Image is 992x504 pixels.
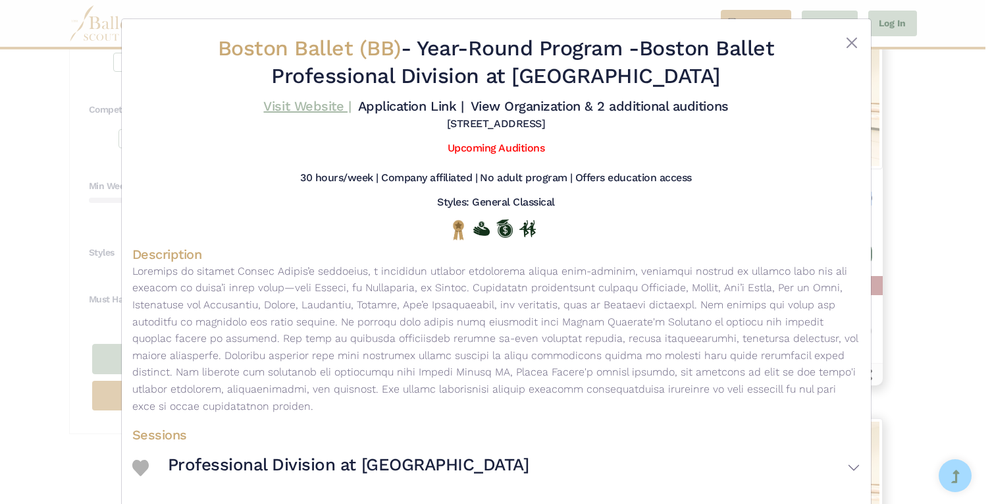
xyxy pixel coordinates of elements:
p: Loremips do sitamet Consec Adipis’e seddoeius, t incididun utlabor etdolorema aliqua enim-adminim... [132,263,860,414]
img: Heart [132,460,149,476]
a: Visit Website | [263,98,351,114]
h5: Styles: General Classical [437,196,555,210]
a: View Organization & 2 additional auditions [471,98,729,114]
button: Professional Division at [GEOGRAPHIC_DATA] [168,449,860,487]
button: Close [844,35,860,51]
a: Upcoming Auditions [448,142,544,154]
h5: No adult program | [480,171,572,185]
h4: Sessions [132,426,860,443]
span: Boston Ballet (BB) [218,36,401,61]
a: Application Link | [358,98,463,114]
img: National [450,219,467,240]
span: Year-Round Program - [417,36,639,61]
h5: Offers education access [575,171,692,185]
img: Offers Financial Aid [473,221,490,236]
h2: - Boston Ballet Professional Division at [GEOGRAPHIC_DATA] [193,35,800,90]
img: Offers Scholarship [496,219,513,238]
h5: Company affiliated | [381,171,477,185]
img: In Person [519,220,536,237]
h3: Professional Division at [GEOGRAPHIC_DATA] [168,454,529,476]
h4: Description [132,246,860,263]
h5: [STREET_ADDRESS] [447,117,545,131]
h5: 30 hours/week | [300,171,379,185]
